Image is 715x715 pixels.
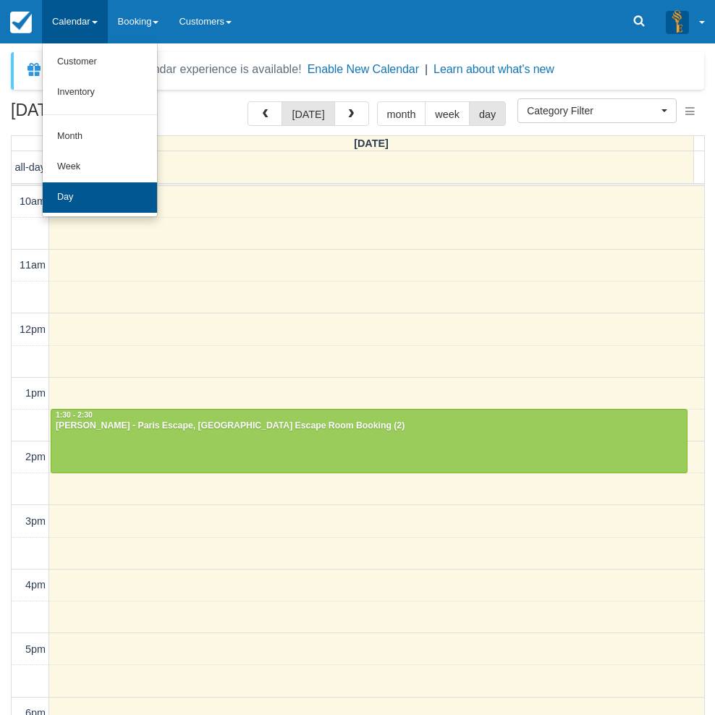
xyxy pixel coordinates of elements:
[43,122,157,152] a: Month
[308,62,419,77] button: Enable New Calendar
[25,515,46,527] span: 3pm
[666,10,689,33] img: A3
[517,98,677,123] button: Category Filter
[433,63,554,75] a: Learn about what's new
[25,579,46,591] span: 4pm
[377,101,426,126] button: month
[48,61,302,78] div: A new Booking Calendar experience is available!
[25,643,46,655] span: 5pm
[469,101,506,126] button: day
[43,152,157,182] a: Week
[15,161,46,173] span: all-day
[527,103,658,118] span: Category Filter
[43,77,157,108] a: Inventory
[354,137,389,149] span: [DATE]
[20,195,46,207] span: 10am
[11,101,194,128] h2: [DATE]
[56,411,93,419] span: 1:30 - 2:30
[43,182,157,213] a: Day
[51,409,687,473] a: 1:30 - 2:30[PERSON_NAME] - Paris Escape, [GEOGRAPHIC_DATA] Escape Room Booking (2)
[20,259,46,271] span: 11am
[25,451,46,462] span: 2pm
[25,387,46,399] span: 1pm
[42,43,158,217] ul: Calendar
[20,323,46,335] span: 12pm
[10,12,32,33] img: checkfront-main-nav-mini-logo.png
[425,63,428,75] span: |
[55,420,683,432] div: [PERSON_NAME] - Paris Escape, [GEOGRAPHIC_DATA] Escape Room Booking (2)
[425,101,470,126] button: week
[282,101,334,126] button: [DATE]
[43,47,157,77] a: Customer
